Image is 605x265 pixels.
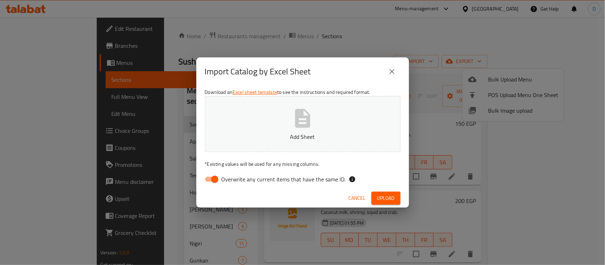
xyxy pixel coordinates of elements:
span: Overwrite any current items that have the same ID. [222,175,346,184]
p: Add Sheet [216,132,390,141]
span: Cancel [349,194,366,203]
button: Add Sheet [205,96,400,152]
button: Cancel [346,192,369,205]
a: Excel sheet template [233,88,277,97]
p: Existing values will be used for any missing columns. [205,160,400,168]
button: Upload [371,192,400,205]
span: Upload [377,194,395,203]
button: close [383,63,400,80]
div: Download an to see the instructions and required format. [196,86,409,188]
h2: Import Catalog by Excel Sheet [205,66,311,77]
